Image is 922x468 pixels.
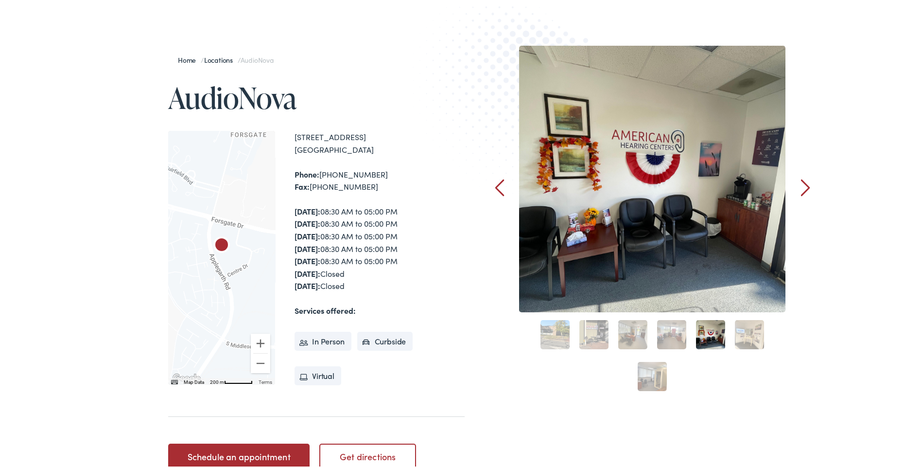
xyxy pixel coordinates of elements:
button: Zoom in [251,332,270,351]
h1: AudioNova [168,80,465,112]
div: AudioNova [210,233,233,256]
span: / / [178,53,274,63]
a: Terms (opens in new tab) [259,378,272,383]
a: 3 [618,318,647,347]
div: [PHONE_NUMBER] [PHONE_NUMBER] [295,166,465,191]
a: Locations [204,53,238,63]
strong: Fax: [295,179,310,190]
a: Next [801,177,810,195]
strong: Phone: [295,167,319,178]
li: In Person [295,330,351,349]
strong: [DATE]: [295,204,320,215]
img: Google [171,370,203,383]
a: Prev [495,177,504,195]
strong: [DATE]: [295,253,320,264]
li: Virtual [295,364,341,384]
strong: Services offered: [295,303,356,314]
button: Zoom out [251,352,270,371]
a: 6 [735,318,764,347]
a: 1 [540,318,570,347]
strong: [DATE]: [295,241,320,252]
a: 7 [638,360,667,389]
div: 08:30 AM to 05:00 PM 08:30 AM to 05:00 PM 08:30 AM to 05:00 PM 08:30 AM to 05:00 PM 08:30 AM to 0... [295,203,465,290]
strong: [DATE]: [295,278,320,289]
span: AudioNova [241,53,274,63]
strong: [DATE]: [295,216,320,227]
a: 4 [657,318,686,347]
button: Map Scale: 200 m per 55 pixels [207,376,256,383]
button: Map Data [184,377,204,384]
strong: [DATE]: [295,229,320,239]
li: Curbside [357,330,413,349]
a: Open this area in Google Maps (opens a new window) [171,370,203,383]
button: Keyboard shortcuts [171,377,178,384]
a: 5 [696,318,725,347]
span: 200 m [210,378,224,383]
a: 2 [579,318,609,347]
strong: [DATE]: [295,266,320,277]
a: Home [178,53,201,63]
div: [STREET_ADDRESS] [GEOGRAPHIC_DATA] [295,129,465,154]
